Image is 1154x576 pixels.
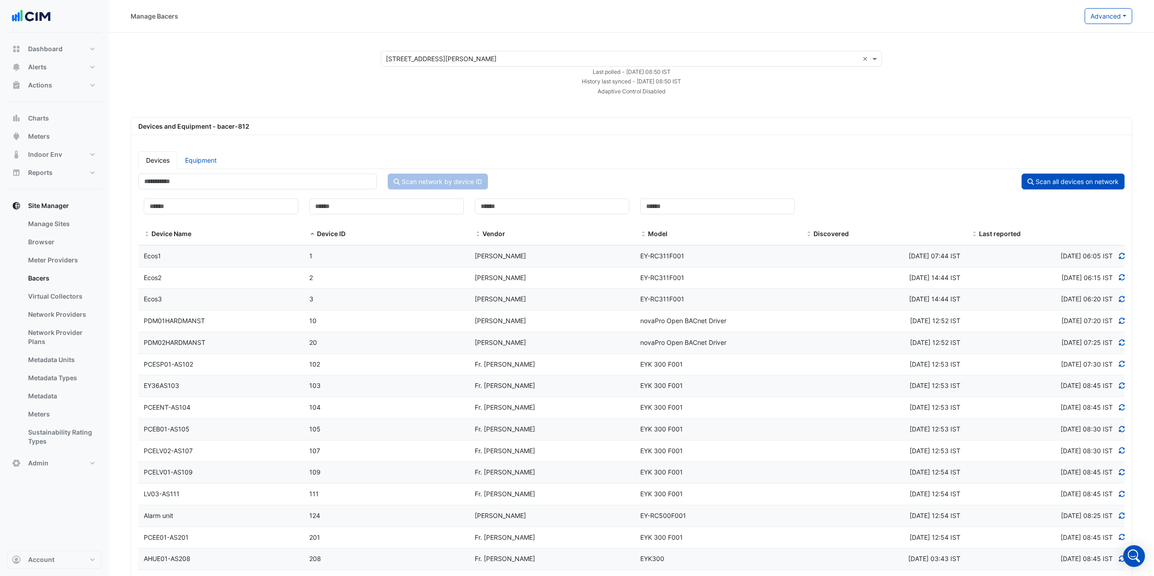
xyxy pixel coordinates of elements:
a: Metadata Units [21,351,102,369]
span: Fri 08-Aug-2025 07:44 BST [909,252,960,260]
app-icon: Charts [12,114,21,123]
span: Last reported [971,231,978,238]
span: Discovered at [1061,533,1113,541]
span: Actions [28,81,52,90]
span: EYK 300 F001 [640,468,683,476]
small: Wed 17-Sep-2025 08:50 BST [582,78,681,85]
span: Fri 22-Aug-2025 03:43 BST [908,555,960,562]
span: Thu 31-Jul-2025 12:52 BST [910,339,960,346]
div: Site Manager [7,215,102,454]
span: 208 [309,555,321,562]
span: Clear [862,54,870,63]
span: Discovered at [1061,252,1113,260]
span: PDM01HARDMANST [144,317,205,324]
a: Refresh [1118,555,1126,562]
span: Fr. [PERSON_NAME] [475,555,535,562]
button: Dashboard [7,40,102,58]
span: LV03-AS111 [144,490,180,498]
span: Fr. [PERSON_NAME] [475,382,535,389]
span: 103 [309,382,321,389]
button: Scan all devices on network [1022,174,1125,189]
span: AHUE01-AS208 [144,555,190,562]
span: Device Name [144,231,150,238]
span: EYK 300 F001 [640,360,683,368]
app-icon: Meters [12,132,21,141]
app-icon: Actions [12,81,21,90]
span: [PERSON_NAME] [475,317,526,324]
span: Vendor [482,230,505,237]
span: [PERSON_NAME] [475,295,526,303]
span: EYK 300 F001 [640,382,683,389]
span: Discovered at [1061,382,1113,389]
a: Refresh [1118,425,1126,433]
span: Discovered at [1061,468,1113,476]
a: Refresh [1118,512,1126,519]
span: Last reported [979,230,1021,237]
span: EYK 300 F001 [640,425,683,433]
a: Refresh [1118,403,1126,411]
span: 2 [309,274,313,281]
span: Thu 31-Jul-2025 12:53 BST [910,360,960,368]
span: EY36AS103 [144,382,179,389]
span: novaPro Open BACnet Driver [640,317,726,324]
span: Thu 31-Jul-2025 12:54 BST [910,468,960,476]
span: Discovered at [1061,555,1113,562]
a: Refresh [1118,317,1126,324]
span: Admin [28,459,49,468]
span: EY-RC311F001 [640,295,684,303]
span: Account [28,555,54,564]
button: Meters [7,127,102,145]
span: Fr. [PERSON_NAME] [475,447,535,455]
span: Thu 31-Jul-2025 14:44 BST [909,274,960,281]
span: Dashboard [28,44,63,53]
span: Model [648,230,667,237]
span: Thu 31-Jul-2025 12:52 BST [910,317,960,324]
a: Refresh [1118,490,1126,498]
span: EY-RC311F001 [640,274,684,281]
span: 124 [309,512,320,519]
span: Discovered at [1061,360,1113,368]
span: Charts [28,114,49,123]
span: Thu 31-Jul-2025 12:53 BST [910,403,960,411]
a: Refresh [1118,533,1126,541]
span: 111 [309,490,319,498]
a: Refresh [1118,360,1126,368]
span: Ecos1 [144,252,161,260]
span: Device Name [151,230,191,237]
span: Site Manager [28,201,69,210]
span: 105 [309,425,321,433]
span: EYK300 [640,555,664,562]
a: Equipment [177,151,224,169]
span: Fr. [PERSON_NAME] [475,490,535,498]
span: 10 [309,317,316,324]
a: Refresh [1118,274,1126,281]
app-icon: Dashboard [12,44,21,53]
span: [PERSON_NAME] [475,339,526,346]
span: Fr. [PERSON_NAME] [475,403,535,411]
span: Thu 31-Jul-2025 12:53 BST [910,447,960,455]
span: [PERSON_NAME] [475,512,526,519]
span: Thu 31-Jul-2025 12:53 BST [910,425,960,433]
span: Indoor Env [28,150,62,159]
span: Discovered at [1061,317,1113,324]
span: Discovered at [1061,490,1113,498]
app-icon: Admin [12,459,21,468]
small: Wed 17-Sep-2025 08:50 BST [593,68,671,75]
span: Thu 31-Jul-2025 14:44 BST [909,295,960,303]
span: PDM02HARDMANST [144,339,205,346]
div: Open Intercom Messenger [1123,545,1145,567]
span: EY-RC500F001 [640,512,686,519]
span: Thu 31-Jul-2025 12:54 BST [910,490,960,498]
a: Metadata [21,387,102,405]
span: PCESP01-AS102 [144,360,193,368]
span: Discovered at [1061,295,1113,303]
span: Fr. [PERSON_NAME] [475,533,535,541]
span: 109 [309,468,321,476]
a: Network Providers [21,305,102,324]
span: Alerts [28,63,47,72]
img: Company Logo [11,7,52,25]
a: Refresh [1118,252,1126,260]
a: Manage Sites [21,215,102,233]
span: Discovered at [1061,512,1113,519]
button: Charts [7,109,102,127]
